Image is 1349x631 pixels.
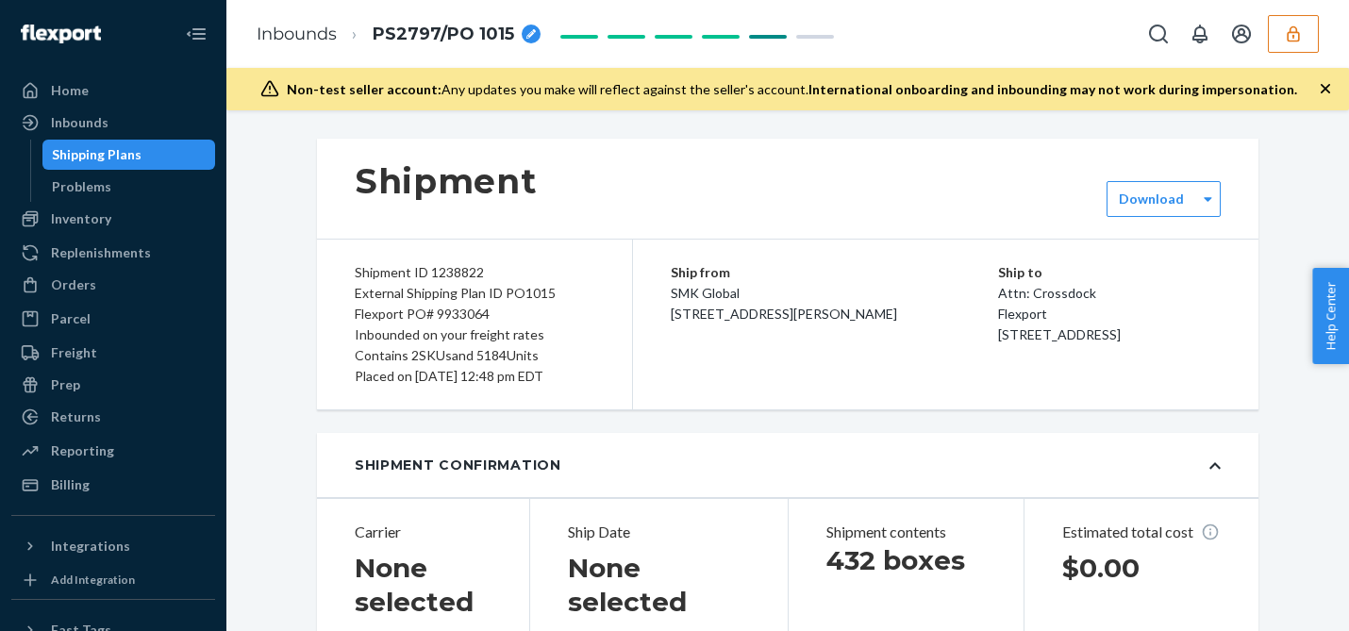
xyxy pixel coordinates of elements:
a: Inbounds [11,108,215,138]
p: Ship Date [568,522,750,543]
div: Shipment Confirmation [355,456,561,474]
p: Ship to [998,262,1222,283]
p: Ship from [671,262,998,283]
label: Download [1119,190,1184,208]
p: Shipment contents [826,522,986,543]
h1: None selected [568,551,750,619]
div: Prep [51,375,80,394]
a: Parcel [11,304,215,334]
p: Estimated total cost [1062,522,1222,543]
img: Flexport logo [21,25,101,43]
div: Contains 2 SKUs and 5184 Units [355,345,594,366]
button: Close Navigation [177,15,215,53]
div: Parcel [51,309,91,328]
span: PS2797/PO 1015 [373,23,514,47]
div: Any updates you make will reflect against the seller's account. [287,80,1297,99]
a: Inventory [11,204,215,234]
div: External Shipping Plan ID PO1015 [355,283,594,304]
ol: breadcrumbs [241,7,556,62]
a: Prep [11,370,215,400]
span: International onboarding and inbounding may not work during impersonation. [808,81,1297,97]
div: Billing [51,475,90,494]
div: Freight [51,343,97,362]
h1: 432 boxes [826,543,986,577]
a: Add Integration [11,569,215,591]
div: Reporting [51,441,114,460]
div: Inbounded on your freight rates [355,324,594,345]
a: Replenishments [11,238,215,268]
h1: None selected [355,551,491,619]
div: Inbounds [51,113,108,132]
button: Help Center [1312,268,1349,364]
div: Problems [52,177,111,196]
div: Placed on [DATE] 12:48 pm EDT [355,366,594,387]
a: Home [11,75,215,106]
a: Orders [11,270,215,300]
h1: $0.00 [1062,551,1222,585]
p: Attn: Crossdock [998,283,1222,304]
button: Open notifications [1181,15,1219,53]
a: Returns [11,402,215,432]
a: Inbounds [257,24,337,44]
a: Freight [11,338,215,368]
div: Flexport PO# 9933064 [355,304,594,324]
p: Carrier [355,522,491,543]
div: Shipping Plans [52,145,142,164]
h1: Shipment [355,161,537,201]
button: Integrations [11,531,215,561]
span: SMK Global [STREET_ADDRESS][PERSON_NAME] [671,285,897,322]
div: Inventory [51,209,111,228]
div: Orders [51,275,96,294]
a: Shipping Plans [42,140,216,170]
p: Flexport [998,304,1222,324]
span: [STREET_ADDRESS] [998,326,1121,342]
div: Returns [51,407,101,426]
div: Home [51,81,89,100]
div: Replenishments [51,243,151,262]
a: Billing [11,470,215,500]
span: Non-test seller account: [287,81,441,97]
div: Integrations [51,537,130,556]
button: Open Search Box [1140,15,1177,53]
div: Add Integration [51,572,135,588]
div: Shipment ID 1238822 [355,262,594,283]
a: Problems [42,172,216,202]
a: Reporting [11,436,215,466]
button: Open account menu [1223,15,1260,53]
